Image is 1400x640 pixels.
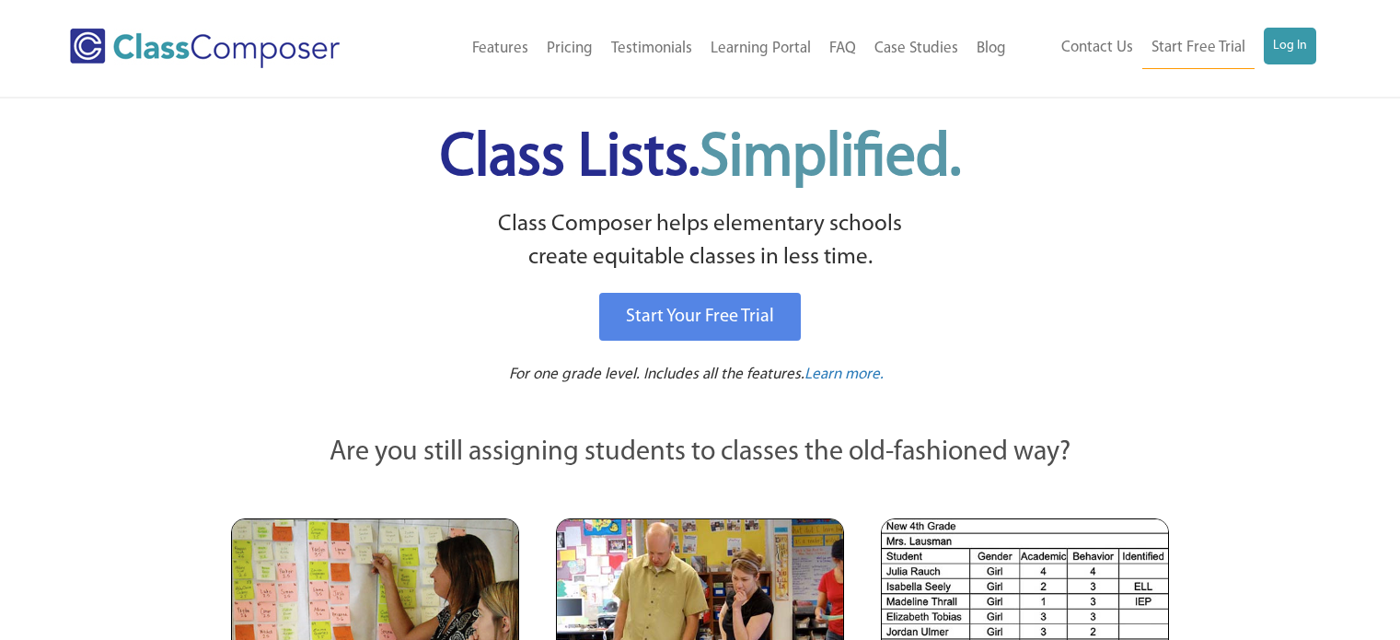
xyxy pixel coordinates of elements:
a: Contact Us [1052,28,1142,68]
span: Start Your Free Trial [626,308,774,326]
a: Learning Portal [701,29,820,69]
a: Learn more. [804,364,884,387]
a: Start Free Trial [1142,28,1255,69]
nav: Header Menu [1015,28,1316,69]
p: Are you still assigning students to classes the old-fashioned way? [231,433,1170,473]
span: Learn more. [804,367,884,382]
a: Features [463,29,538,69]
a: Pricing [538,29,602,69]
span: Simplified. [700,129,961,189]
p: Class Composer helps elementary schools create equitable classes in less time. [228,208,1173,275]
a: Blog [967,29,1015,69]
img: Class Composer [70,29,340,68]
a: Start Your Free Trial [599,293,801,341]
span: Class Lists. [440,129,961,189]
a: FAQ [820,29,865,69]
a: Testimonials [602,29,701,69]
span: For one grade level. Includes all the features. [509,367,804,382]
a: Log In [1264,28,1316,64]
a: Case Studies [865,29,967,69]
nav: Header Menu [399,29,1014,69]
